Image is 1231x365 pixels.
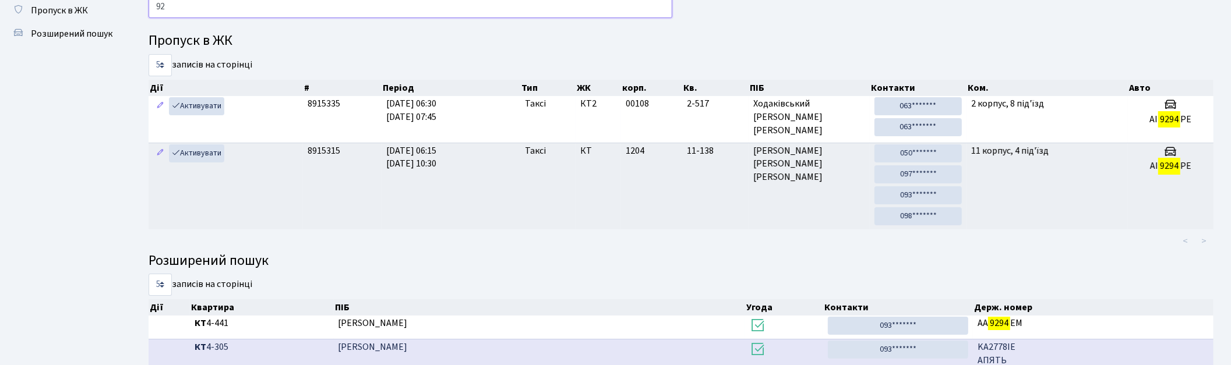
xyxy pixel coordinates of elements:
[338,341,408,353] span: [PERSON_NAME]
[169,97,224,115] a: Активувати
[687,144,744,158] span: 11-138
[580,144,617,158] span: КТ
[149,33,1214,49] h4: Пропуск в ЖК
[149,54,252,76] label: записів на сторінці
[149,253,1214,270] h4: Розширений пошук
[153,144,167,162] a: Редагувати
[338,317,408,329] span: [PERSON_NAME]
[386,97,436,123] span: [DATE] 06:30 [DATE] 07:45
[169,144,224,162] a: Активувати
[978,317,1209,330] span: AA EM
[576,80,622,96] th: ЖК
[149,274,172,296] select: записів на сторінці
[31,4,88,17] span: Пропуск в ЖК
[308,97,340,110] span: 8915335
[1133,161,1209,172] h5: AI PE
[870,80,967,96] th: Контакти
[525,144,546,158] span: Таксі
[1133,114,1209,125] h5: АI PE
[31,27,112,40] span: Розширений пошук
[621,80,682,96] th: корп.
[149,80,303,96] th: Дії
[195,317,329,330] span: 4-441
[195,341,329,354] span: 4-305
[525,97,546,111] span: Таксі
[823,299,973,316] th: Контакти
[195,341,206,353] b: КТ
[973,299,1214,316] th: Держ. номер
[967,80,1128,96] th: Ком.
[149,274,252,296] label: записів на сторінці
[1158,158,1180,174] mark: 9294
[626,144,644,157] span: 1204
[988,315,1010,331] mark: 9294
[753,144,865,185] span: [PERSON_NAME] [PERSON_NAME] [PERSON_NAME]
[153,97,167,115] a: Редагувати
[334,299,746,316] th: ПІБ
[580,97,617,111] span: КТ2
[749,80,870,96] th: ПІБ
[308,144,340,157] span: 8915315
[682,80,749,96] th: Кв.
[195,317,206,329] b: КТ
[149,54,172,76] select: записів на сторінці
[520,80,576,96] th: Тип
[149,299,190,316] th: Дії
[303,80,382,96] th: #
[6,22,122,45] a: Розширений пошук
[382,80,520,96] th: Період
[1158,111,1180,127] mark: 9294
[745,299,823,316] th: Угода
[626,97,649,110] span: 00108
[386,144,436,171] span: [DATE] 06:15 [DATE] 10:30
[971,97,1044,110] span: 2 корпус, 8 під'їзд
[971,144,1049,157] span: 11 корпус, 4 під'їзд
[1128,80,1214,96] th: Авто
[753,97,865,137] span: Ходаківський [PERSON_NAME] [PERSON_NAME]
[687,97,744,111] span: 2-517
[190,299,333,316] th: Квартира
